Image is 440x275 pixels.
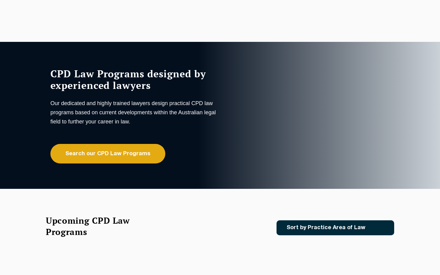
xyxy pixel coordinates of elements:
img: Icon [375,225,382,230]
h2: Upcoming CPD Law Programs [46,215,145,237]
p: Our dedicated and highly trained lawyers design practical CPD law programs based on current devel... [50,99,218,126]
h1: CPD Law Programs designed by experienced lawyers [50,68,218,91]
a: Sort by Practice Area of Law [277,220,394,235]
a: Search our CPD Law Programs [50,144,165,163]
